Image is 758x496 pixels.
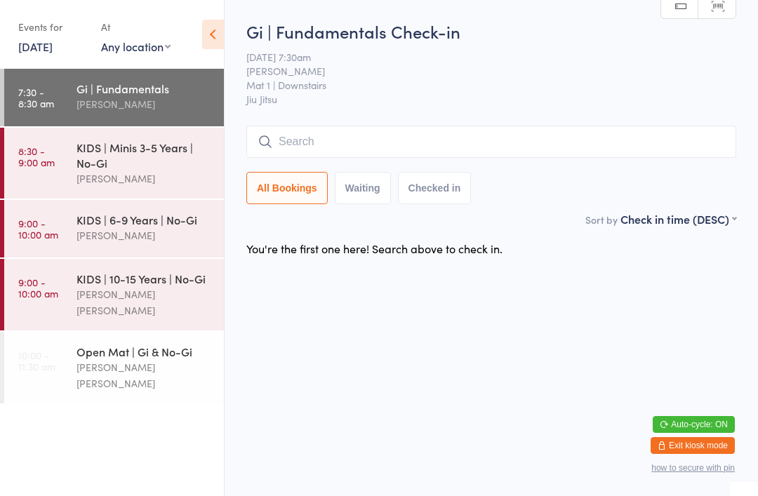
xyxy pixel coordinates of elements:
[77,96,212,112] div: [PERSON_NAME]
[4,259,224,330] a: 9:00 -10:00 amKIDS | 10-15 Years | No-Gi[PERSON_NAME] [PERSON_NAME]
[398,172,472,204] button: Checked in
[101,15,171,39] div: At
[18,276,58,299] time: 9:00 - 10:00 am
[101,39,171,54] div: Any location
[4,69,224,126] a: 7:30 -8:30 amGi | Fundamentals[PERSON_NAME]
[18,39,53,54] a: [DATE]
[651,437,735,454] button: Exit kiosk mode
[4,332,224,403] a: 10:00 -11:30 amOpen Mat | Gi & No-Gi[PERSON_NAME] [PERSON_NAME]
[77,140,212,170] div: KIDS | Minis 3-5 Years | No-Gi
[77,212,212,227] div: KIDS | 6-9 Years | No-Gi
[246,64,714,78] span: [PERSON_NAME]
[77,344,212,359] div: Open Mat | Gi & No-Gi
[653,416,735,433] button: Auto-cycle: ON
[77,81,212,96] div: Gi | Fundamentals
[246,172,328,204] button: All Bookings
[246,20,736,43] h2: Gi | Fundamentals Check-in
[77,170,212,187] div: [PERSON_NAME]
[246,78,714,92] span: Mat 1 | Downstairs
[18,86,54,109] time: 7:30 - 8:30 am
[77,359,212,391] div: [PERSON_NAME] [PERSON_NAME]
[246,126,736,158] input: Search
[77,286,212,319] div: [PERSON_NAME] [PERSON_NAME]
[77,271,212,286] div: KIDS | 10-15 Years | No-Gi
[4,128,224,199] a: 8:30 -9:00 amKIDS | Minis 3-5 Years | No-Gi[PERSON_NAME]
[77,227,212,243] div: [PERSON_NAME]
[4,200,224,257] a: 9:00 -10:00 amKIDS | 6-9 Years | No-Gi[PERSON_NAME]
[335,172,391,204] button: Waiting
[651,463,735,473] button: how to secure with pin
[246,50,714,64] span: [DATE] 7:30am
[18,145,55,168] time: 8:30 - 9:00 am
[246,92,736,106] span: Jiu Jitsu
[18,349,55,372] time: 10:00 - 11:30 am
[620,211,736,227] div: Check in time (DESC)
[18,15,87,39] div: Events for
[18,217,58,240] time: 9:00 - 10:00 am
[585,213,618,227] label: Sort by
[246,241,503,256] div: You're the first one here! Search above to check in.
